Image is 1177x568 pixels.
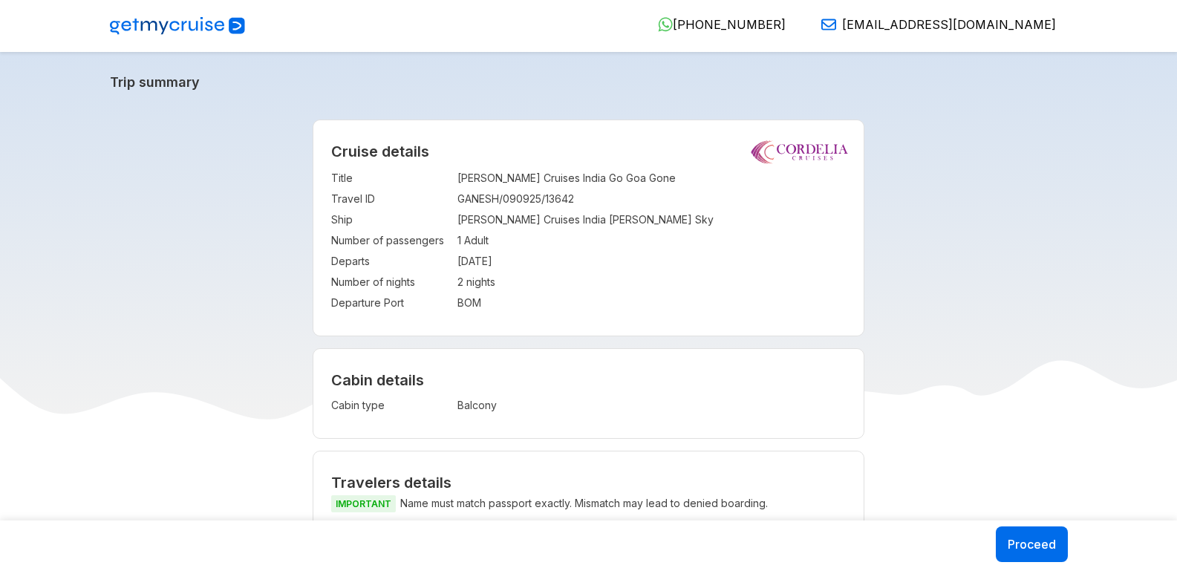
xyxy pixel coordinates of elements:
[331,293,450,313] td: Departure Port
[646,17,786,32] a: [PHONE_NUMBER]
[809,17,1056,32] a: [EMAIL_ADDRESS][DOMAIN_NAME]
[457,209,846,230] td: [PERSON_NAME] Cruises India [PERSON_NAME] Sky
[842,17,1056,32] span: [EMAIL_ADDRESS][DOMAIN_NAME]
[450,272,457,293] td: :
[110,74,1068,90] a: Trip summary
[331,189,450,209] td: Travel ID
[331,494,846,513] p: Name must match passport exactly. Mismatch may lead to denied boarding.
[331,371,846,389] h4: Cabin details
[331,395,450,416] td: Cabin type
[331,251,450,272] td: Departs
[457,395,731,416] td: Balcony
[450,395,457,416] td: :
[658,17,673,32] img: WhatsApp
[450,230,457,251] td: :
[331,272,450,293] td: Number of nights
[331,474,846,492] h2: Travelers details
[331,168,450,189] td: Title
[331,209,450,230] td: Ship
[331,230,450,251] td: Number of passengers
[450,293,457,313] td: :
[457,272,846,293] td: 2 nights
[996,526,1068,562] button: Proceed
[457,189,846,209] td: GANESH/090925/13642
[450,189,457,209] td: :
[450,251,457,272] td: :
[450,168,457,189] td: :
[450,209,457,230] td: :
[331,143,846,160] h2: Cruise details
[457,251,846,272] td: [DATE]
[331,495,396,512] span: IMPORTANT
[673,17,786,32] span: [PHONE_NUMBER]
[821,17,836,32] img: Email
[457,168,846,189] td: [PERSON_NAME] Cruises India Go Goa Gone
[457,293,846,313] td: BOM
[457,230,846,251] td: 1 Adult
